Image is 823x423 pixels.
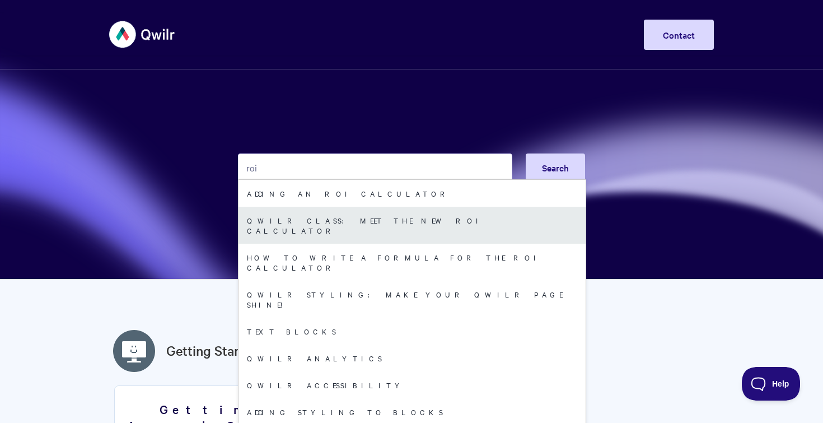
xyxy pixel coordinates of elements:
a: Text Blocks [239,318,586,345]
a: Contact [644,20,714,50]
a: Qwilr Analytics [239,345,586,371]
a: Adding an ROI calculator [239,180,586,207]
a: Getting Started [166,341,259,361]
a: Qwilr styling: Make Your Qwilr Page Shine! [239,281,586,318]
a: Qwilr Accessibility [239,371,586,398]
input: Search the knowledge base [238,154,512,182]
button: Search [526,154,585,182]
a: Qwilr Class: Meet the New ROI Calculator [239,207,586,244]
span: Search [542,161,569,174]
a: How to write a formula for the ROI Calculator [239,244,586,281]
iframe: Toggle Customer Support [742,367,801,401]
img: Qwilr Help Center [109,13,176,55]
